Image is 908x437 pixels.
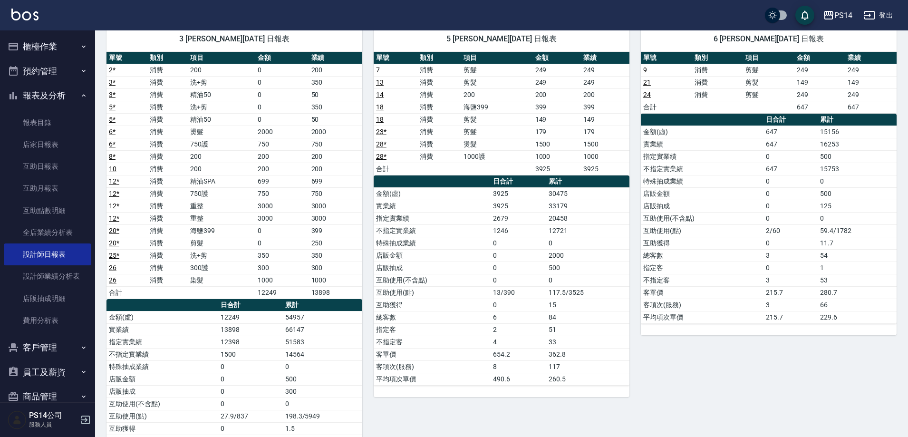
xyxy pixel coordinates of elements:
td: 3925 [581,163,629,175]
table: a dense table [374,175,629,386]
td: 海鹽399 [188,224,255,237]
td: 500 [818,150,897,163]
td: 200 [188,64,255,76]
td: 消費 [147,88,188,101]
td: 0 [255,64,309,76]
td: 消費 [417,126,461,138]
a: 互助月報表 [4,177,91,199]
td: 699 [255,175,309,187]
table: a dense table [641,52,897,114]
td: 消費 [147,175,188,187]
td: 剪髮 [461,64,532,76]
td: 59.4/1782 [818,224,897,237]
td: 200 [188,150,255,163]
th: 日合計 [218,299,282,311]
td: 金額(虛) [641,126,763,138]
button: 員工及薪資 [4,360,91,385]
td: 249 [794,88,846,101]
td: 總客數 [641,249,763,262]
td: 互助獲得 [374,299,491,311]
button: 預約管理 [4,59,91,84]
td: 53 [818,274,897,286]
td: 647 [794,101,846,113]
td: 店販抽成 [641,200,763,212]
td: 客單價 [374,348,491,360]
td: 店販金額 [374,249,491,262]
td: 12249 [255,286,309,299]
td: 消費 [147,187,188,200]
td: 654.2 [491,348,546,360]
td: 2000 [546,249,629,262]
td: 3 [763,299,818,311]
td: 0 [255,76,309,88]
td: 特殊抽成業績 [374,237,491,249]
td: 0 [546,274,629,286]
a: 18 [376,116,384,123]
td: 200 [533,88,581,101]
td: 互助使用(不含點) [374,274,491,286]
td: 0 [763,175,818,187]
a: 費用分析表 [4,310,91,331]
td: 消費 [692,88,744,101]
td: 剪髮 [461,113,532,126]
td: 實業績 [641,138,763,150]
td: 647 [845,101,897,113]
td: 117 [546,360,629,373]
td: 金額(虛) [106,311,218,323]
td: 1 [818,262,897,274]
a: 21 [643,78,651,86]
button: 櫃檯作業 [4,34,91,59]
td: 指定實業績 [374,212,491,224]
th: 金額 [255,52,309,64]
td: 200 [581,88,629,101]
td: 消費 [417,138,461,150]
td: 消費 [417,150,461,163]
td: 200 [309,163,362,175]
th: 累計 [283,299,362,311]
td: 消費 [147,249,188,262]
td: 實業績 [106,323,218,336]
th: 項目 [743,52,794,64]
th: 項目 [188,52,255,64]
td: 12721 [546,224,629,237]
td: 客項次(服務) [641,299,763,311]
td: 0 [763,150,818,163]
td: 1000 [309,274,362,286]
td: 399 [533,101,581,113]
th: 累計 [546,175,629,188]
td: 3925 [491,187,546,200]
td: 0 [283,360,362,373]
td: 0 [546,237,629,249]
td: 179 [581,126,629,138]
td: 互助使用(點) [374,286,491,299]
td: 店販金額 [106,373,218,385]
a: 26 [109,264,116,272]
td: 剪髮 [743,64,794,76]
td: 249 [845,64,897,76]
table: a dense table [106,52,362,299]
td: 117.5/3525 [546,286,629,299]
td: 1000 [533,150,581,163]
th: 金額 [794,52,846,64]
td: 消費 [147,113,188,126]
td: 剪髮 [743,88,794,101]
td: 2 [491,323,546,336]
td: 0 [255,237,309,249]
td: 15 [546,299,629,311]
td: 重整 [188,212,255,224]
td: 不指定實業績 [374,224,491,237]
td: 1500 [533,138,581,150]
button: 報表及分析 [4,83,91,108]
td: 229.6 [818,311,897,323]
th: 業績 [845,52,897,64]
th: 日合計 [763,114,818,126]
td: 750 [255,138,309,150]
td: 149 [794,76,846,88]
td: 消費 [147,64,188,76]
th: 類別 [417,52,461,64]
td: 51 [546,323,629,336]
td: 消費 [417,76,461,88]
td: 84 [546,311,629,323]
td: 362.8 [546,348,629,360]
td: 250 [309,237,362,249]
